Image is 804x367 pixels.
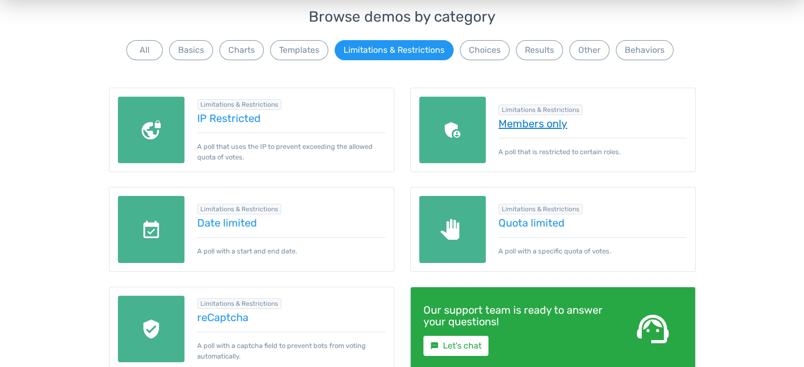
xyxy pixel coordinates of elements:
[498,204,583,214] span: Browse all in Limitations & Restrictions
[498,118,687,129] a: Members only
[460,40,510,60] button: Choices
[118,196,185,263] img: date-limited.png.webp
[498,237,687,256] p: A poll with a specific quota of votes.
[419,196,486,263] img: quota-limited.png.webp
[126,40,163,60] button: All
[516,40,563,60] button: Results
[197,204,281,214] span: Browse all in Limitations & Restrictions
[498,217,687,229] a: Quota limited
[197,133,385,162] p: A poll that uses the IP to prevent exceeding the allowed quota of votes.
[118,97,185,164] img: ip-restricted.png.webp
[634,310,672,348] span: support_agent
[197,312,385,323] a: reCaptcha
[197,99,281,110] span: Browse all in Limitations & Restrictions
[430,342,439,350] small: sms
[270,40,328,60] button: Templates
[118,296,185,363] img: recaptcha.png.webp
[109,9,696,25] h3: Browse demos by category
[197,217,385,229] a: Date limited
[498,105,583,115] span: Browse all in Limitations & Restrictions
[197,298,281,309] span: Browse all in Limitations & Restrictions
[616,40,673,60] button: Behaviors
[197,332,385,361] p: A poll with a captcha field to prevent bots from voting automatically.
[335,40,454,60] button: Limitations & Restrictions
[419,97,486,164] img: members-only.png.webp
[423,336,488,356] a: smsLet's chat
[197,112,385,124] a: IP Restricted
[498,138,687,157] p: A poll that is restricted to certain roles.
[169,40,213,60] button: Basics
[569,40,609,60] button: Other
[219,40,264,60] button: Charts
[423,304,607,327] h4: Our support team is ready to answer your questions!
[197,237,385,256] p: A poll with a start and end date.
